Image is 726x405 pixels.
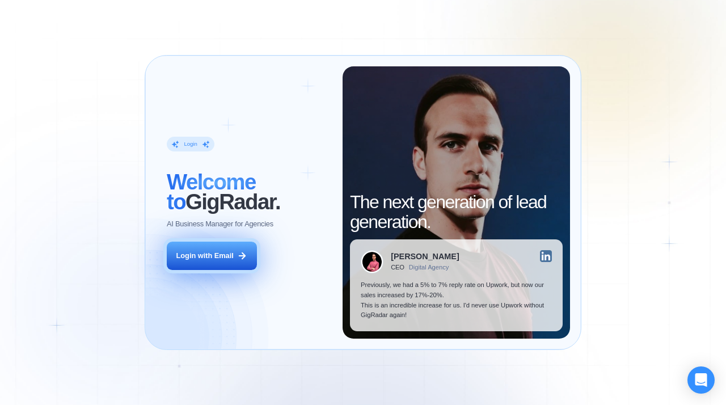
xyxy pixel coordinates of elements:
[361,280,552,320] p: Previously, we had a 5% to 7% reply rate on Upwork, but now our sales increased by 17%-20%. This ...
[350,192,563,232] h2: The next generation of lead generation.
[176,251,234,261] div: Login with Email
[167,172,332,212] h2: ‍ GigRadar.
[167,170,256,214] span: Welcome to
[184,141,197,148] div: Login
[167,242,256,270] button: Login with Email
[687,366,715,394] div: Open Intercom Messenger
[391,264,404,271] div: CEO
[409,264,449,271] div: Digital Agency
[391,252,459,260] div: [PERSON_NAME]
[167,219,273,229] p: AI Business Manager for Agencies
